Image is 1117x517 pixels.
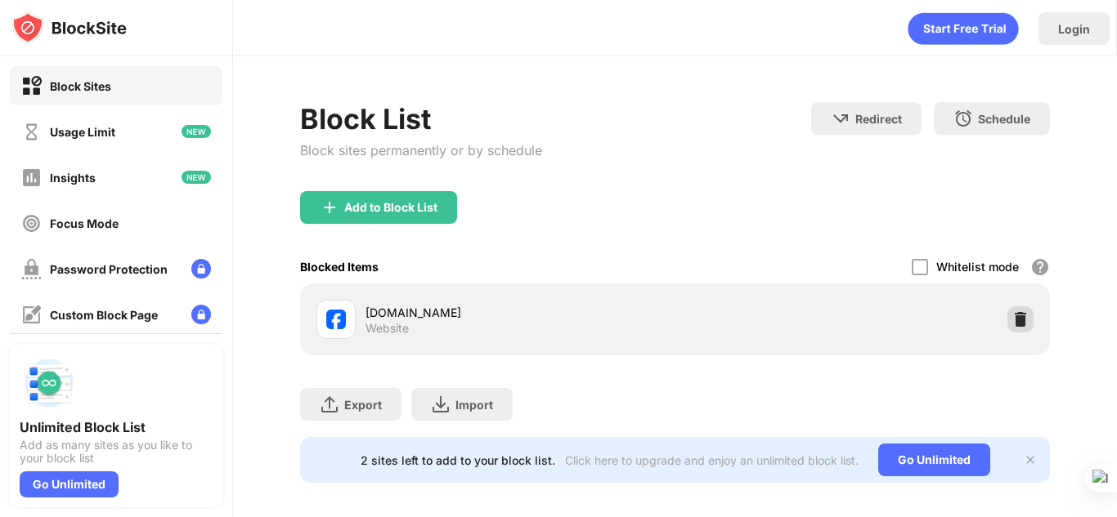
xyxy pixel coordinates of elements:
img: favicons [326,310,346,329]
div: Redirect [855,112,902,126]
img: focus-off.svg [21,213,42,234]
img: lock-menu.svg [191,259,211,279]
div: Blocked Items [300,260,379,274]
div: Block Sites [50,79,111,93]
div: Go Unlimited [20,471,119,497]
img: new-icon.svg [182,125,211,138]
div: Website [366,321,409,336]
img: x-button.svg [1024,453,1037,466]
div: Custom Block Page [50,308,158,322]
img: customize-block-page-off.svg [21,305,42,325]
img: insights-off.svg [21,167,42,188]
div: Unlimited Block List [20,419,213,435]
div: Add as many sites as you like to your block list [20,439,213,465]
div: Insights [50,171,96,185]
div: Schedule [978,112,1030,126]
img: lock-menu.svg [191,305,211,324]
img: logo-blocksite.svg [11,11,127,44]
div: Add to Block List [344,201,437,214]
div: Login [1058,22,1090,36]
div: Usage Limit [50,125,115,139]
img: password-protection-off.svg [21,259,42,279]
div: Go Unlimited [878,443,990,476]
div: Block sites permanently or by schedule [300,142,542,158]
div: 2 sites left to add to your block list. [361,453,555,467]
img: time-usage-off.svg [21,122,42,142]
img: push-block-list.svg [20,354,79,412]
img: new-icon.svg [182,171,211,184]
div: [DOMAIN_NAME] [366,304,675,321]
div: Whitelist mode [936,260,1019,274]
div: animation [908,12,1019,45]
div: Export [344,398,382,412]
div: Import [455,398,493,412]
img: block-on.svg [21,76,42,96]
div: Block List [300,102,542,136]
div: Click here to upgrade and enjoy an unlimited block list. [565,453,859,467]
div: Password Protection [50,262,168,276]
div: Focus Mode [50,216,119,230]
